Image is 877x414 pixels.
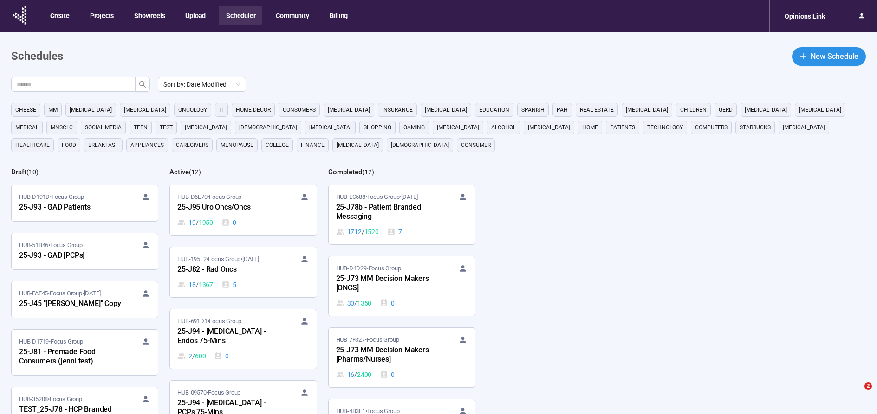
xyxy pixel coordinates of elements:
[354,298,357,308] span: /
[236,105,271,115] span: home decor
[139,81,146,88] span: search
[127,6,171,25] button: Showreels
[242,255,259,262] time: [DATE]
[336,273,438,294] div: 25-J73 MM Decision Makers [ONCS]
[85,123,122,132] span: social media
[26,168,39,176] span: ( 10 )
[130,140,164,150] span: appliances
[195,351,206,361] span: 600
[170,309,316,369] a: HUB-691D1•Focus Group25-J94 - [MEDICAL_DATA] - Endos 75-Mins2 / 6000
[12,233,158,269] a: HUB-51B46•Focus Group25-J93 - GAD [PCPs]
[11,168,26,176] h2: Draft
[364,227,379,237] span: 1520
[177,388,240,397] span: HUB-09570 • Focus Group
[178,6,212,25] button: Upload
[745,105,787,115] span: [MEDICAL_DATA]
[221,280,236,290] div: 5
[84,290,101,297] time: [DATE]
[528,123,570,132] span: [MEDICAL_DATA]
[170,247,316,297] a: HUB-195E2•Focus Group•[DATE]25-J82 - Rad Oncs18 / 13675
[647,123,683,132] span: technology
[740,123,771,132] span: starbucks
[134,123,148,132] span: Teen
[425,105,467,115] span: [MEDICAL_DATA]
[19,395,82,404] span: HUB-35208 • Focus Group
[336,202,438,223] div: 25-J78b - Patient Branded Messaging
[196,217,199,228] span: /
[43,6,76,25] button: Create
[357,298,371,308] span: 1350
[403,123,425,132] span: gaming
[301,140,325,150] span: finance
[135,77,150,92] button: search
[336,344,438,366] div: 25-J73 MM Decision Makers [Pharms/Nurses]
[19,337,83,346] span: HUB-D1719 • Focus Group
[580,105,614,115] span: real estate
[221,217,236,228] div: 0
[329,256,475,316] a: HUB-D4D29•Focus Group25-J73 MM Decision Makers [ONCS]30 / 13500
[177,192,241,202] span: HUB-D6E70 • Focus Group
[437,123,479,132] span: [MEDICAL_DATA]
[12,185,158,221] a: HUB-D191D•Focus Group25-J93 - GAD Patients
[88,140,118,150] span: breakfast
[864,382,872,390] span: 2
[177,264,279,276] div: 25-J82 - Rad Oncs
[176,140,208,150] span: caregivers
[391,140,449,150] span: [DEMOGRAPHIC_DATA]
[177,326,279,347] div: 25-J94 - [MEDICAL_DATA] - Endos 75-Mins
[582,123,598,132] span: home
[12,330,158,375] a: HUB-D1719•Focus Group25-J81 - Premade Food Consumers (jenni test)
[221,140,253,150] span: menopause
[380,298,395,308] div: 0
[170,185,316,235] a: HUB-D6E70•Focus Group25-J95 Uro Oncs/Oncs19 / 19500
[799,105,841,115] span: [MEDICAL_DATA]
[680,105,707,115] span: children
[177,255,259,264] span: HUB-195E2 • Focus Group •
[51,123,73,132] span: mnsclc
[521,105,545,115] span: Spanish
[19,192,84,202] span: HUB-D191D • Focus Group
[491,123,516,132] span: alcohol
[380,369,395,380] div: 0
[19,202,121,214] div: 25-J93 - GAD Patients
[461,140,491,150] span: consumer
[239,123,297,132] span: [DEMOGRAPHIC_DATA]
[185,123,227,132] span: [MEDICAL_DATA]
[196,280,199,290] span: /
[192,351,195,361] span: /
[189,168,201,176] span: ( 12 )
[557,105,568,115] span: PAH
[845,382,868,405] iframe: Intercom live chat
[354,369,357,380] span: /
[336,335,399,344] span: HUB-7F327 • Focus Group
[336,192,418,202] span: HUB-EC588 • Focus Group •
[364,123,391,132] span: shopping
[62,140,76,150] span: Food
[219,6,262,25] button: Scheduler
[610,123,635,132] span: Patients
[401,193,418,200] time: [DATE]
[48,105,58,115] span: MM
[357,369,371,380] span: 2400
[178,105,207,115] span: oncology
[328,105,370,115] span: [MEDICAL_DATA]
[19,346,121,368] div: 25-J81 - Premade Food Consumers (jenni test)
[70,105,112,115] span: [MEDICAL_DATA]
[266,140,289,150] span: college
[19,241,83,250] span: HUB-51B46 • Focus Group
[268,6,315,25] button: Community
[15,123,39,132] span: medical
[811,51,858,62] span: New Schedule
[11,48,63,65] h1: Schedules
[177,317,241,326] span: HUB-691D1 • Focus Group
[322,6,355,25] button: Billing
[177,280,213,290] div: 18
[19,289,100,298] span: HUB-FAF45 • Focus Group •
[337,140,379,150] span: [MEDICAL_DATA]
[169,168,189,176] h2: Active
[15,105,36,115] span: cheese
[479,105,509,115] span: education
[779,7,831,25] div: Opinions Link
[160,123,173,132] span: Test
[336,298,372,308] div: 30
